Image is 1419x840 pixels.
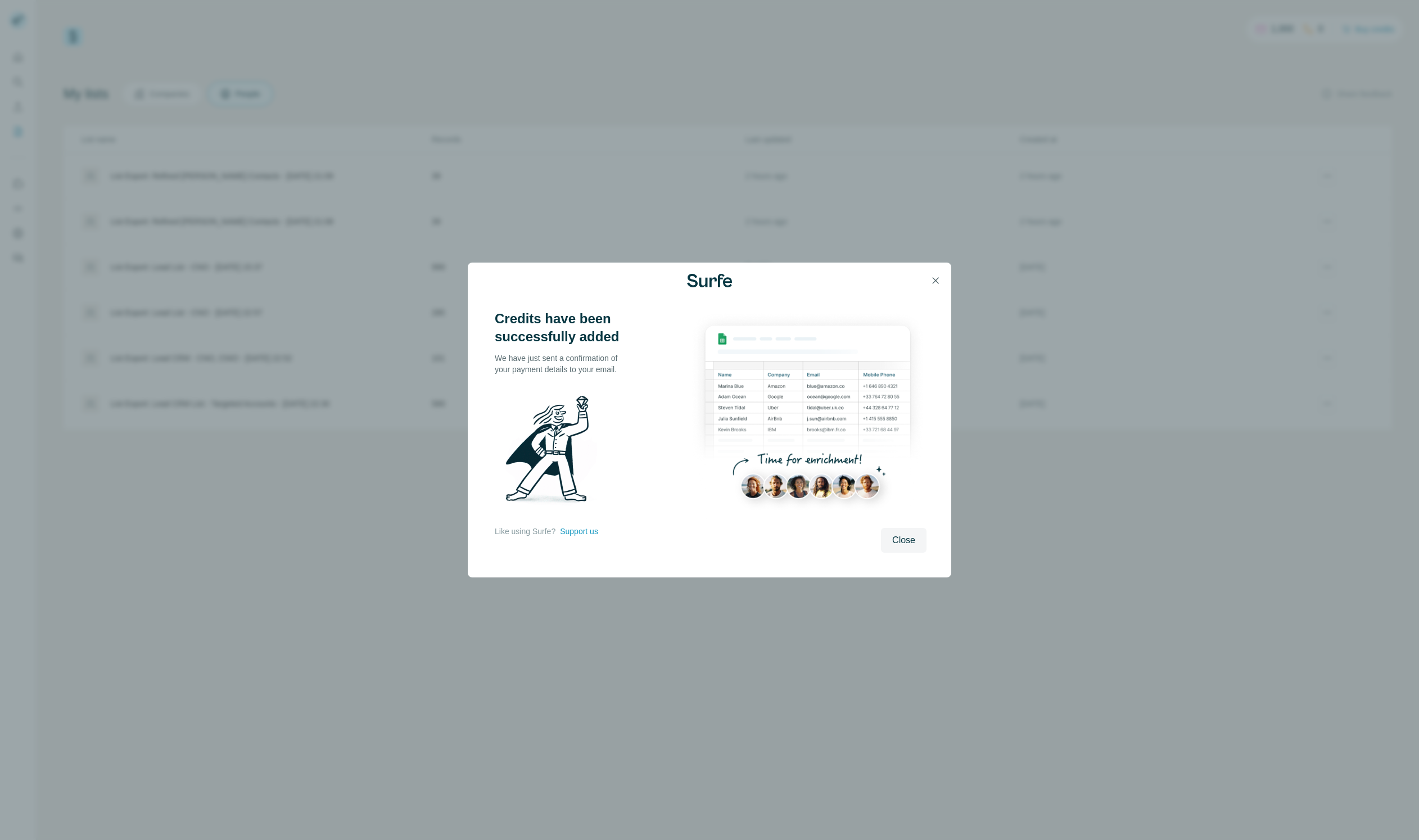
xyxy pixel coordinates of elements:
[560,526,598,537] button: Support us
[495,310,630,346] h3: Credits have been successfully added
[495,353,630,375] p: We have just sent a confirmation of your payment details to your email.
[881,528,927,553] button: Close
[892,534,915,547] span: Close
[495,526,555,537] p: Like using Surfe?
[687,274,732,287] img: Surfe Logo
[689,310,927,521] img: Enrichment Hub - Sheet Preview
[495,389,612,514] img: Surfe Illustration - Man holding diamond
